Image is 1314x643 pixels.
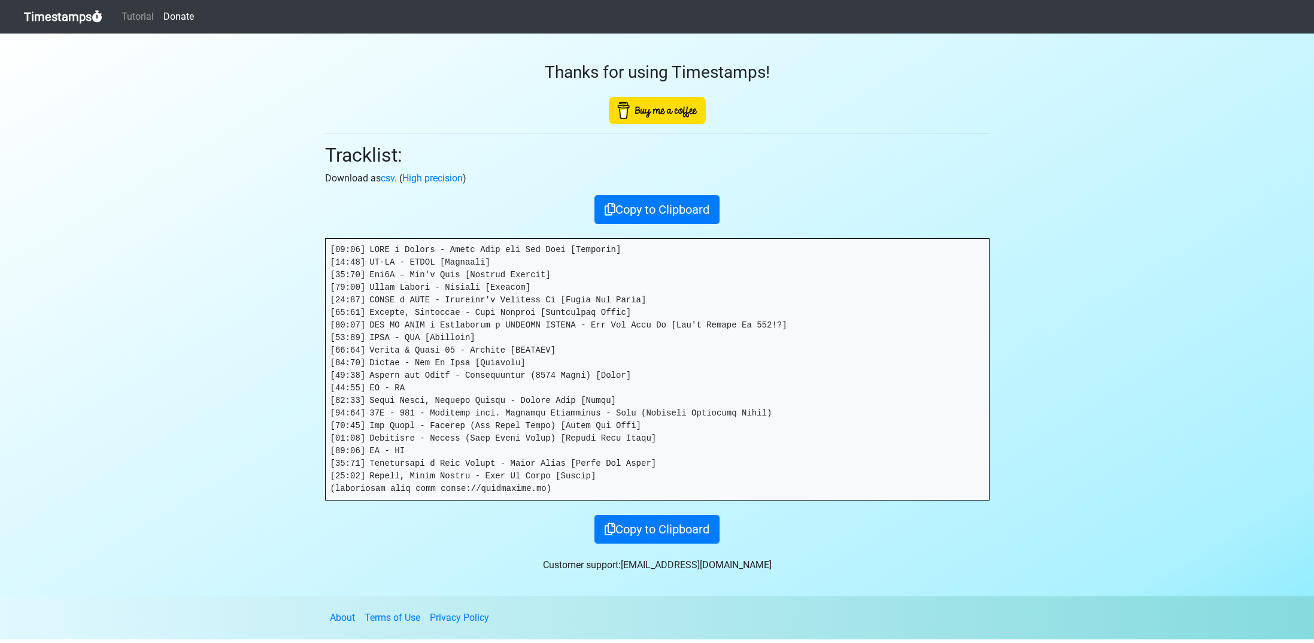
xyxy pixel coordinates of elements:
button: Copy to Clipboard [594,515,720,544]
h2: Tracklist: [325,144,990,166]
button: Copy to Clipboard [594,195,720,224]
a: csv [381,172,394,184]
a: Terms of Use [365,612,420,623]
a: High precision [402,172,463,184]
p: Download as . ( ) [325,171,990,186]
a: Tutorial [117,5,159,29]
img: Buy Me A Coffee [609,97,706,124]
a: Donate [159,5,199,29]
a: Timestamps [24,5,102,29]
pre: [09:06] LORE i Dolors - Ametc Adip eli Sed Doei [Temporin] [14:48] UT-LA - ETDOL [Magnaali] [35:7... [326,239,989,500]
h3: Thanks for using Timestamps! [325,62,990,83]
a: Privacy Policy [430,612,489,623]
a: About [330,612,355,623]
